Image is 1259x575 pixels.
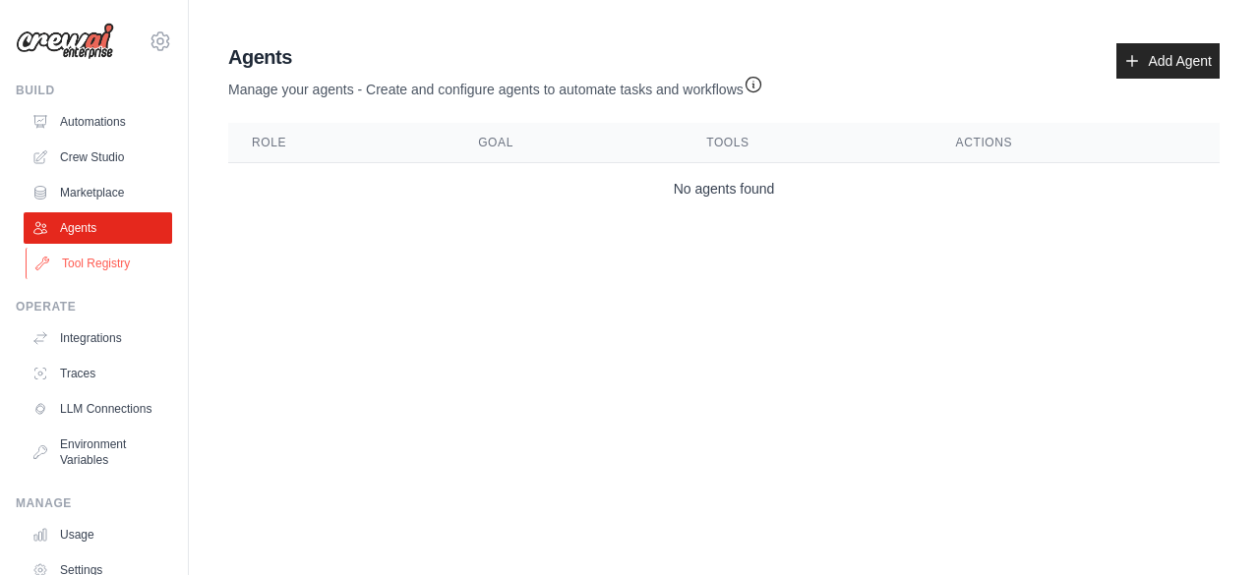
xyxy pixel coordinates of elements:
div: Operate [16,299,172,315]
th: Role [228,123,454,163]
a: Usage [24,519,172,550]
th: Goal [454,123,683,163]
a: Crew Studio [24,142,172,173]
a: Traces [24,358,172,389]
th: Tools [683,123,931,163]
h2: Agents [228,43,763,71]
a: Tool Registry [26,248,174,279]
div: Build [16,83,172,98]
a: Add Agent [1116,43,1220,79]
td: No agents found [228,163,1220,215]
a: LLM Connections [24,393,172,425]
a: Integrations [24,322,172,354]
p: Manage your agents - Create and configure agents to automate tasks and workflows [228,71,763,99]
th: Actions [932,123,1220,163]
a: Agents [24,212,172,244]
img: Logo [16,23,114,60]
div: Manage [16,495,172,511]
a: Automations [24,106,172,138]
a: Marketplace [24,177,172,208]
a: Environment Variables [24,429,172,476]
